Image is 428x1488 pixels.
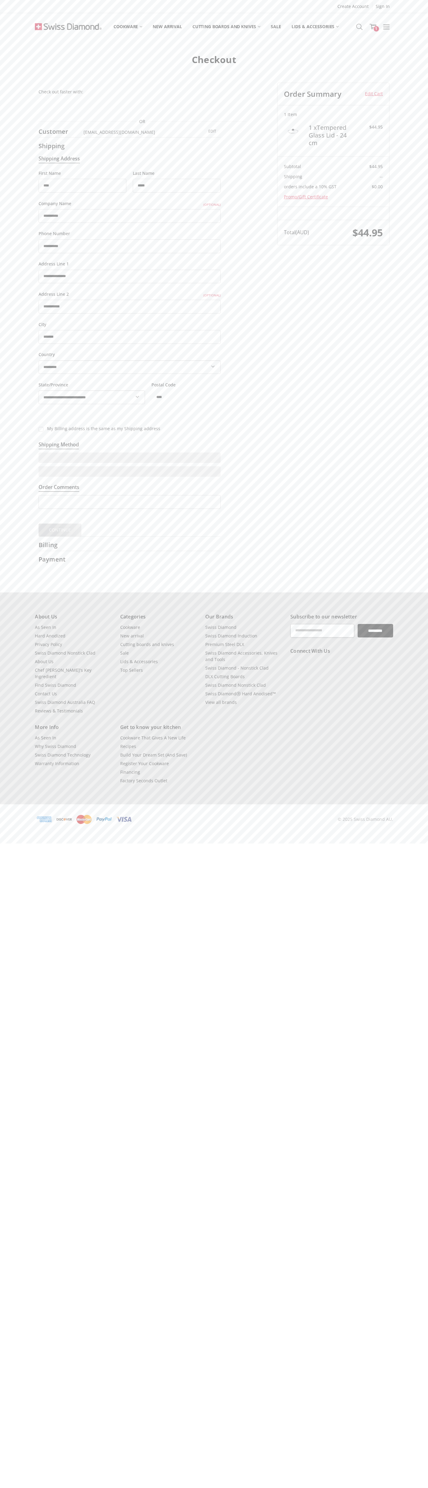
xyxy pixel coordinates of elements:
[284,229,309,236] span: Total (AUD)
[205,691,276,697] a: Swiss DiamondⓇ Hard Anodised™
[108,13,147,40] a: Cookware
[369,163,383,169] span: $44.95
[120,641,174,647] a: Cutting boards and knives
[120,778,167,783] a: Factory Seconds Outlet
[205,633,257,639] a: Swiss Diamond Induction
[290,648,393,654] h5: Connect With Us
[120,724,199,730] h5: Get to know your kitchen
[359,89,383,99] a: Edit Cart
[39,483,79,492] legend: Order Comments
[284,163,301,169] span: Subtotal
[284,184,337,190] span: orders include a 10% GST
[35,735,56,741] a: As Seen In
[284,89,359,99] h3: Order Summary
[187,13,266,40] a: Cutting boards and knives
[39,128,77,135] h2: Customer
[39,351,221,358] label: Country
[366,19,380,34] a: 1
[372,184,383,190] span: $0.00
[35,633,65,639] a: Hard Anodized
[120,761,169,766] a: Register Your Cookware
[35,650,95,656] a: Swiss Diamond Nonstick Clad
[39,541,77,549] h2: Billing
[205,665,269,671] a: Swiss Diamond - Nonstick Clad
[203,293,221,298] small: (Optional)
[290,614,393,620] h5: Subscribe to our newsletter
[120,659,158,664] a: Lids & Accessories
[35,699,95,705] a: Swiss Diamond Australia FAQ
[39,261,221,267] label: Address Line 1
[35,641,62,647] a: Privacy Policy
[39,155,80,163] legend: Shipping Address
[309,124,357,147] h4: 1 x Tempered Glass Lid - 24 cm
[84,129,191,135] div: [EMAIL_ADDRESS][DOMAIN_NAME]
[120,633,144,639] a: New arrival
[35,761,79,766] a: Warranty Information
[39,426,221,431] label: My Billing address is the same as my Shipping address
[39,230,221,237] label: Phone Number
[372,2,393,11] a: Sign In
[205,624,236,630] a: Swiss Diamond
[35,743,76,749] a: Why Swiss Diamond
[120,614,199,620] h5: Categories
[39,321,221,328] label: City
[35,682,76,688] a: Find Swiss Diamond
[338,816,393,822] p: © 2025 Swiss Diamond AU.
[205,641,244,647] a: Premium Steel DLX
[39,524,82,536] button: Continue
[286,13,344,40] a: Lids & Accessories
[35,614,113,620] h5: About Us
[120,743,136,749] a: Recipes
[39,88,246,95] p: Check out faster with:
[39,441,79,449] legend: Shipping Method
[205,650,277,662] a: Swiss Diamond Accessories, Knives and Tools
[39,381,145,388] label: State/Province
[39,291,221,298] label: Address Line 2
[39,555,77,563] h2: Payment
[120,752,187,758] a: Build Your Dream Set (And Save)
[284,174,302,179] span: Shipping
[136,118,149,125] span: OR
[35,724,113,730] h5: More Info
[120,769,140,775] a: Financing
[35,691,57,697] a: Contact Us
[120,624,140,630] a: Cookware
[39,200,221,207] label: Company Name
[334,2,372,11] a: Create Account
[39,100,136,111] iframe: PayPal-paypal
[205,614,284,620] h5: Our Brands
[204,127,221,135] button: Edit
[358,124,383,130] div: $44.95
[35,752,91,758] a: Swiss Diamond Technology
[203,202,221,207] small: (Optional)
[205,674,245,679] a: DLX Cutting Boards
[266,13,286,40] a: Sale
[35,659,54,664] a: About Us
[344,13,381,40] a: Top Sellers
[374,26,379,32] span: 1
[35,667,91,679] a: Chef [PERSON_NAME]'s Key Ingredient
[35,624,56,630] a: As Seen In
[205,682,266,688] a: Swiss Diamond Nonstick Clad
[380,174,383,179] span: --
[39,142,77,150] h2: Shipping
[35,708,83,714] a: Reviews & Testimonials
[284,112,383,117] h3: 1 Item
[284,194,328,200] a: Promo/Gift Certificate
[120,650,129,656] a: Sale
[120,735,186,741] a: Cookware That Gives A New Life
[147,13,187,40] a: New arrival
[205,699,237,705] a: View all brands
[120,667,143,673] a: Top Sellers
[151,381,220,388] label: Postal Code
[39,170,126,177] label: First Name
[35,54,393,66] h1: Checkout
[352,226,383,239] span: $44.95
[35,13,102,40] img: Free Shipping On Every Order
[133,170,221,177] label: Last Name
